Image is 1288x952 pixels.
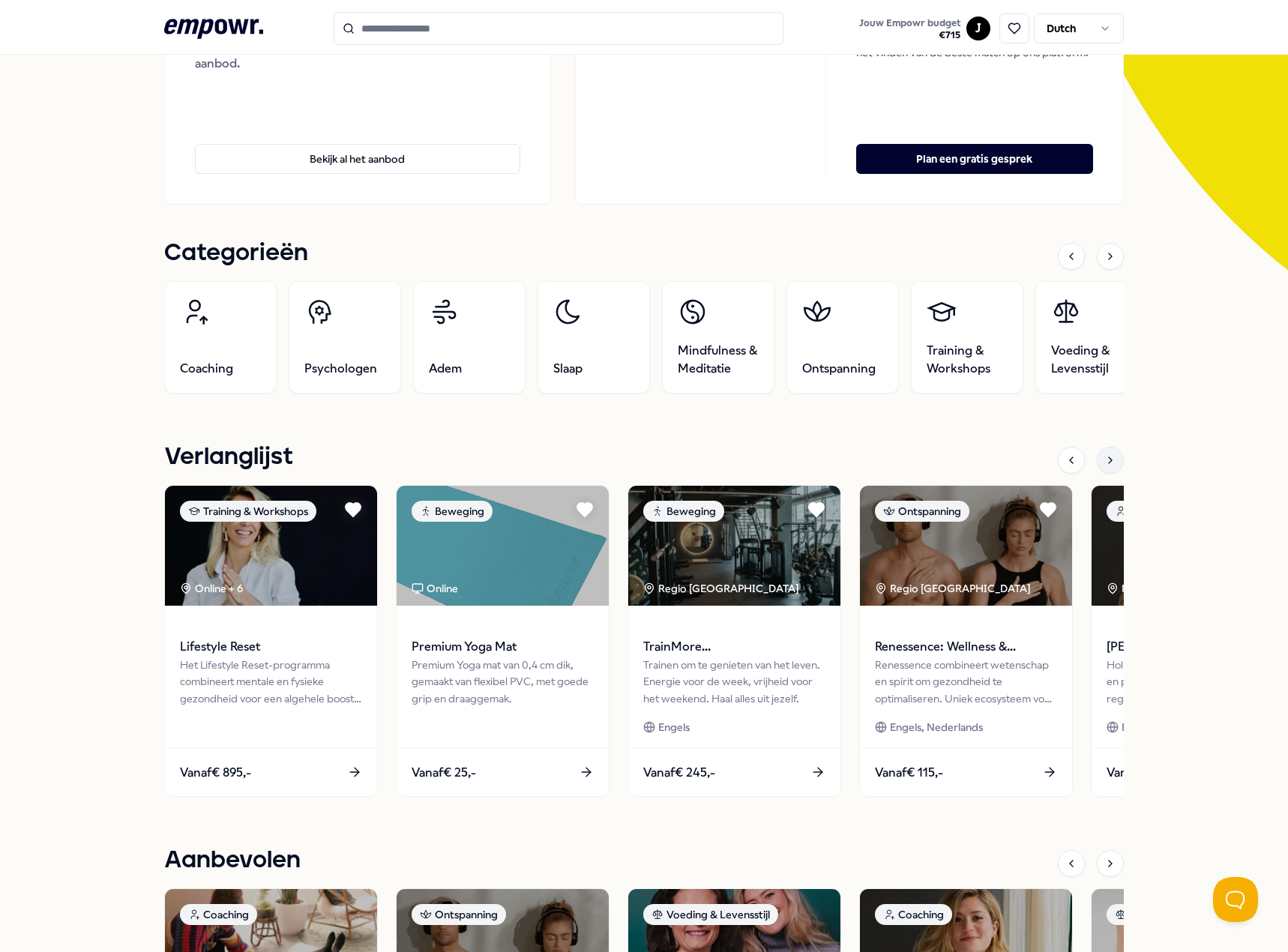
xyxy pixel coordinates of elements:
a: Voeding & Levensstijl [1035,281,1148,394]
span: Ontspanning [802,360,876,378]
div: Coaching [180,904,257,925]
div: Coaching [875,904,952,925]
div: Trainen om te genieten van het leven. Energie voor de week, vrijheid voor het weekend. Haal alles... [643,657,825,707]
h1: Categorieën [164,235,308,272]
a: Bekijk al het aanbod [195,120,520,174]
a: Training & Workshops [911,281,1023,394]
a: package imageBewegingRegio [GEOGRAPHIC_DATA] TrainMore [GEOGRAPHIC_DATA]: Open GymTrainen om te g... [628,485,841,797]
a: Psychologen [289,281,401,394]
div: Coaching [1107,501,1184,522]
div: Renessence combineert wetenschap en spirit om gezondheid te optimaliseren. Uniek ecosysteem voor ... [875,657,1057,707]
a: Slaap [538,281,650,394]
img: package image [397,486,609,606]
div: Het Lifestyle Reset-programma combineert mentale en fysieke gezondheid voor een algehele boost in... [180,657,362,707]
div: Premium Yoga mat van 0,4 cm dik, gemaakt van flexibel PVC, met goede grip en draaggemak. [412,657,594,707]
span: Voeding & Levensstijl [1051,342,1132,378]
div: Beweging [412,501,493,522]
span: Slaap [553,360,583,378]
span: TrainMore [GEOGRAPHIC_DATA]: Open Gym [643,637,825,657]
span: Premium Yoga Mat [412,637,594,657]
div: Ontspanning [412,904,506,925]
span: Renessence: Wellness & Mindfulness [875,637,1057,657]
div: Beweging [643,501,724,522]
div: Training & Workshops [180,501,316,522]
div: Voeding & Levensstijl [1107,904,1242,925]
a: Coaching [164,281,277,394]
a: package imageOntspanningRegio [GEOGRAPHIC_DATA] Renessence: Wellness & MindfulnessRenessence comb... [859,485,1073,797]
button: Jouw Empowr budget€715 [856,14,963,44]
a: package imageBewegingOnlinePremium Yoga MatPremium Yoga mat van 0,4 cm dik, gemaakt van flexibel ... [396,485,610,797]
span: Vanaf € 150,- [1107,763,1177,783]
span: Jouw Empowr budget [859,17,960,29]
span: Training & Workshops [927,342,1008,378]
a: Mindfulness & Meditatie [662,281,774,394]
span: Vanaf € 25,- [412,763,476,783]
a: package imageTraining & WorkshopsOnline + 6Lifestyle ResetHet Lifestyle Reset-programma combineer... [164,485,378,797]
span: € 715 [859,29,960,41]
div: Online [412,580,458,597]
button: J [966,16,990,40]
img: package image [165,486,377,606]
a: Ontspanning [786,281,899,394]
span: Mindfulness & Meditatie [678,342,759,378]
div: Regio [GEOGRAPHIC_DATA] [1107,580,1265,597]
span: Lifestyle Reset [180,637,362,657]
iframe: Help Scout Beacon - Open [1213,877,1258,922]
div: Regio [GEOGRAPHIC_DATA] [643,580,801,597]
span: Psychologen [304,360,377,378]
button: Plan een gratis gesprek [856,144,1093,174]
input: Search for products, categories or subcategories [334,12,783,45]
span: Engels, Nederlands [1122,719,1215,735]
img: package image [628,486,840,606]
a: Jouw Empowr budget€715 [853,13,966,44]
div: Voeding & Levensstijl [643,904,778,925]
span: Vanaf € 245,- [643,763,715,783]
span: Vanaf € 895,- [180,763,251,783]
div: Regio [GEOGRAPHIC_DATA] [875,580,1033,597]
span: Vanaf € 115,- [875,763,943,783]
div: Ontspanning [875,501,969,522]
a: Adem [413,281,526,394]
span: Engels, Nederlands [890,719,983,735]
h1: Aanbevolen [164,842,301,879]
div: Online + 6 [180,580,243,597]
img: package image [860,486,1072,606]
span: Adem [429,360,462,378]
span: Engels [658,719,690,735]
button: Bekijk al het aanbod [195,144,520,174]
span: Coaching [180,360,233,378]
h1: Verlanglijst [164,439,293,476]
